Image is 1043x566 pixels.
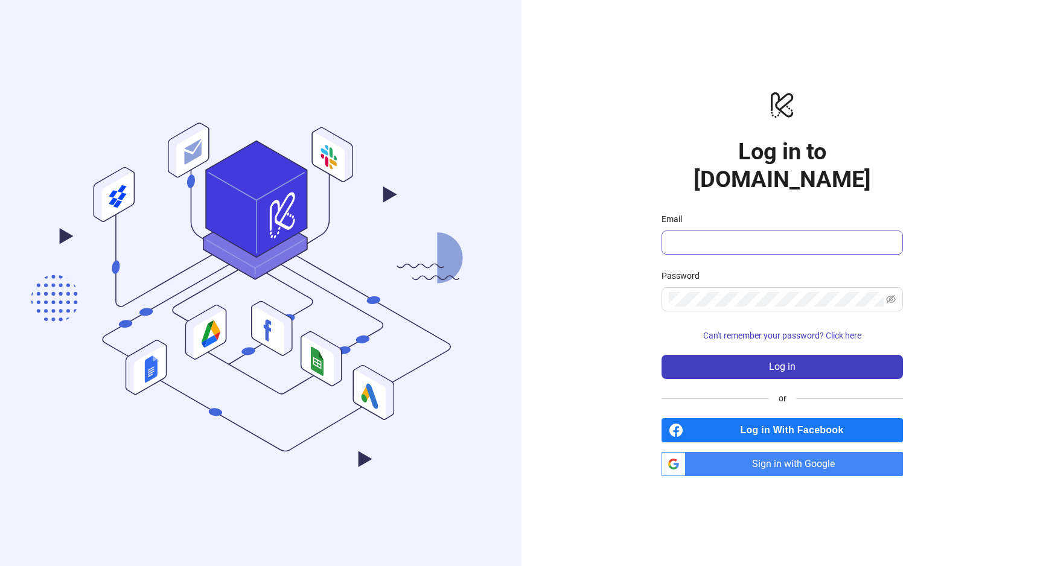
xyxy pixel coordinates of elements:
span: Sign in with Google [691,452,903,476]
button: Can't remember your password? Click here [662,326,903,345]
a: Sign in with Google [662,452,903,476]
a: Log in With Facebook [662,418,903,442]
input: Password [669,292,884,307]
input: Email [669,235,893,250]
span: Log in With Facebook [688,418,903,442]
label: Password [662,269,707,282]
button: Log in [662,355,903,379]
a: Can't remember your password? Click here [662,331,903,340]
h1: Log in to [DOMAIN_NAME] [662,138,903,194]
span: Can't remember your password? Click here [703,331,861,340]
span: or [769,392,796,405]
span: Log in [769,361,796,372]
span: eye-invisible [886,294,896,304]
label: Email [662,212,690,226]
